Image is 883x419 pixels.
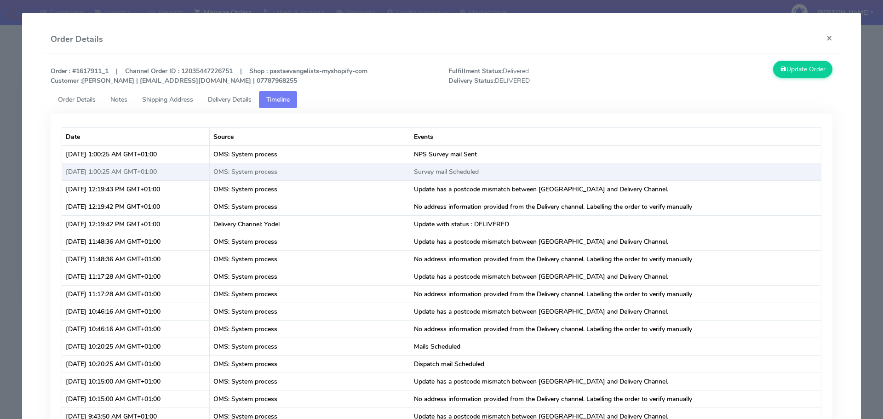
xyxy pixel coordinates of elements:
[410,285,821,303] td: No address information provided from the Delivery channel. Labelling the order to verify manually
[62,355,210,373] td: [DATE] 10:20:25 AM GMT+01:00
[410,390,821,408] td: No address information provided from the Delivery channel. Labelling the order to verify manually
[62,338,210,355] td: [DATE] 10:20:25 AM GMT+01:00
[448,67,503,75] strong: Fulfillment Status:
[210,338,410,355] td: OMS: System process
[819,26,840,50] button: Close
[410,373,821,390] td: Update has a postcode mismatch between [GEOGRAPHIC_DATA] and Delivery Channel.
[410,233,821,250] td: Update has a postcode mismatch between [GEOGRAPHIC_DATA] and Delivery Channel.
[62,250,210,268] td: [DATE] 11:48:36 AM GMT+01:00
[410,215,821,233] td: Update with status : DELIVERED
[448,76,495,85] strong: Delivery Status:
[410,180,821,198] td: Update has a postcode mismatch between [GEOGRAPHIC_DATA] and Delivery Channel.
[62,128,210,145] th: Date
[210,233,410,250] td: OMS: System process
[62,320,210,338] td: [DATE] 10:46:16 AM GMT+01:00
[210,145,410,163] td: OMS: System process
[410,163,821,180] td: Survey mail Scheduled
[210,268,410,285] td: OMS: System process
[142,95,193,104] span: Shipping Address
[410,128,821,145] th: Events
[51,91,833,108] ul: Tabs
[62,390,210,408] td: [DATE] 10:15:00 AM GMT+01:00
[773,61,833,78] button: Update Order
[210,128,410,145] th: Source
[210,285,410,303] td: OMS: System process
[266,95,290,104] span: Timeline
[410,268,821,285] td: Update has a postcode mismatch between [GEOGRAPHIC_DATA] and Delivery Channel.
[62,180,210,198] td: [DATE] 12:19:43 PM GMT+01:00
[210,390,410,408] td: OMS: System process
[410,145,821,163] td: NPS Survey mail Sent
[441,66,641,86] span: Delivered DELIVERED
[62,198,210,215] td: [DATE] 12:19:42 PM GMT+01:00
[210,355,410,373] td: OMS: System process
[62,215,210,233] td: [DATE] 12:19:42 PM GMT+01:00
[51,33,103,46] h4: Order Details
[210,215,410,233] td: Delivery Channel: Yodel
[410,320,821,338] td: No address information provided from the Delivery channel. Labelling the order to verify manually
[210,373,410,390] td: OMS: System process
[62,303,210,320] td: [DATE] 10:46:16 AM GMT+01:00
[210,250,410,268] td: OMS: System process
[410,303,821,320] td: Update has a postcode mismatch between [GEOGRAPHIC_DATA] and Delivery Channel.
[210,180,410,198] td: OMS: System process
[62,145,210,163] td: [DATE] 1:00:25 AM GMT+01:00
[210,320,410,338] td: OMS: System process
[210,303,410,320] td: OMS: System process
[210,198,410,215] td: OMS: System process
[410,355,821,373] td: Dispatch mail Scheduled
[62,233,210,250] td: [DATE] 11:48:36 AM GMT+01:00
[210,163,410,180] td: OMS: System process
[51,76,82,85] strong: Customer :
[208,95,252,104] span: Delivery Details
[62,373,210,390] td: [DATE] 10:15:00 AM GMT+01:00
[62,163,210,180] td: [DATE] 1:00:25 AM GMT+01:00
[58,95,96,104] span: Order Details
[51,67,367,85] strong: Order : #1617911_1 | Channel Order ID : 12035447226751 | Shop : pastaevangelists-myshopify-com [P...
[410,250,821,268] td: No address information provided from the Delivery channel. Labelling the order to verify manually
[410,338,821,355] td: Mails Scheduled
[410,198,821,215] td: No address information provided from the Delivery channel. Labelling the order to verify manually
[110,95,127,104] span: Notes
[62,268,210,285] td: [DATE] 11:17:28 AM GMT+01:00
[62,285,210,303] td: [DATE] 11:17:28 AM GMT+01:00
